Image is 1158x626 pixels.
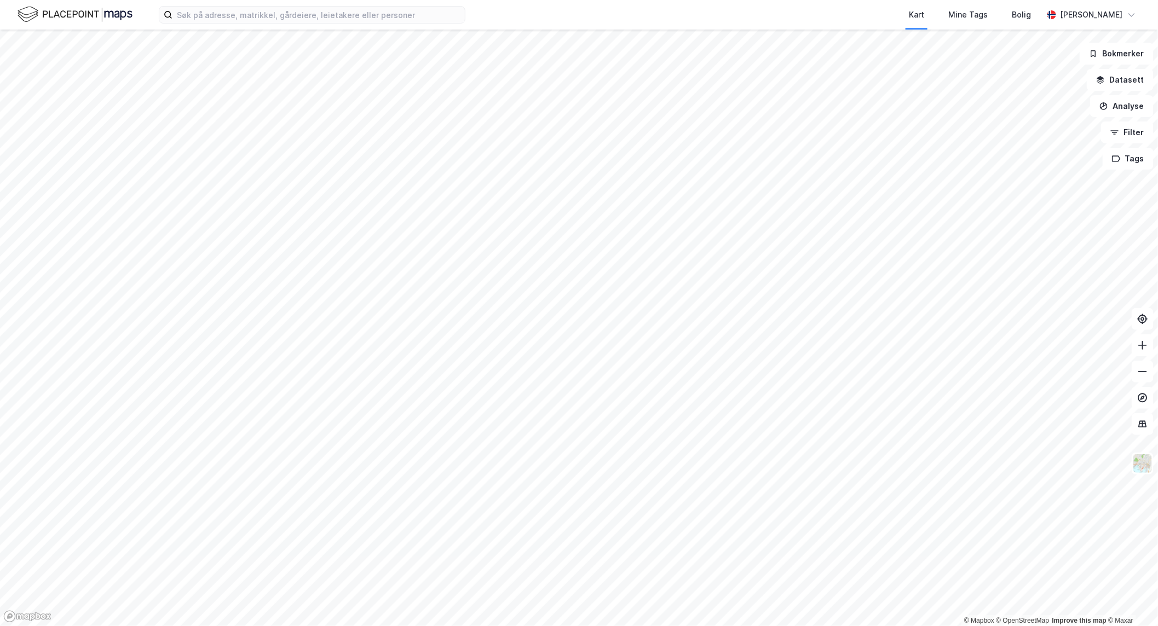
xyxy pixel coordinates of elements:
[1103,148,1154,170] button: Tags
[172,7,465,23] input: Søk på adresse, matrikkel, gårdeiere, leietakere eller personer
[1012,8,1031,21] div: Bolig
[1103,573,1158,626] div: Kontrollprogram for chat
[1132,453,1153,474] img: Z
[1103,573,1158,626] iframe: Chat Widget
[1090,95,1154,117] button: Analyse
[1101,121,1154,143] button: Filter
[1061,8,1123,21] div: [PERSON_NAME]
[1080,43,1154,65] button: Bokmerker
[909,8,924,21] div: Kart
[1052,617,1107,624] a: Improve this map
[3,610,51,623] a: Mapbox homepage
[1087,69,1154,91] button: Datasett
[18,5,132,24] img: logo.f888ab2527a4732fd821a326f86c7f29.svg
[996,617,1050,624] a: OpenStreetMap
[964,617,994,624] a: Mapbox
[948,8,988,21] div: Mine Tags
